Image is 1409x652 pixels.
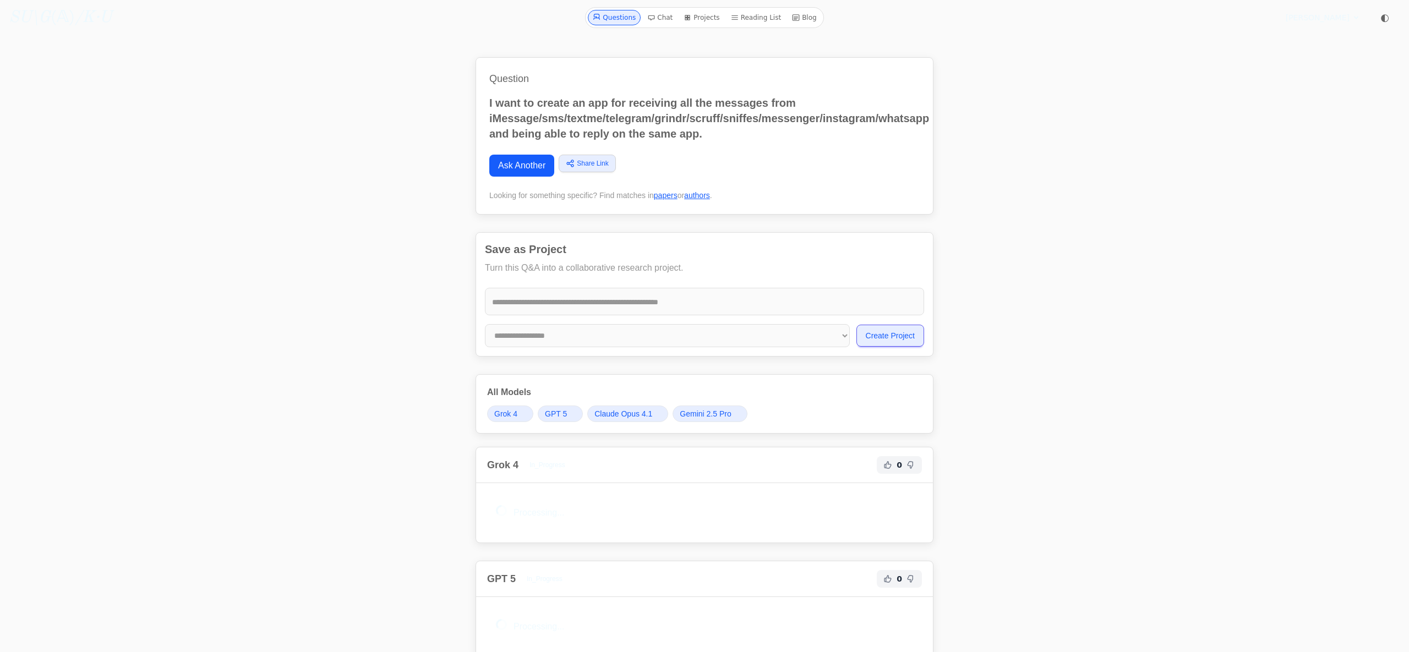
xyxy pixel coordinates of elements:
button: Helpful [881,572,894,585]
span: ◐ [1380,13,1389,23]
button: ◐ [1374,7,1396,29]
button: Helpful [881,458,894,472]
div: Looking for something specific? Find matches in or . [489,190,920,201]
a: Grok 4 [487,406,533,422]
span: 0 [897,573,902,584]
h2: GPT 5 [487,571,516,587]
a: GPT 5 [538,406,583,422]
a: Chat [643,10,677,25]
h2: Grok 4 [487,457,518,473]
i: SU\G [9,9,51,26]
h1: Question [489,71,920,86]
span: 0 [897,459,902,470]
h3: All Models [487,386,922,399]
a: Questions [588,10,641,25]
a: Gemini 2.5 Pro [673,406,747,422]
a: SU\G(𝔸)/K·U [9,8,112,28]
h2: Save as Project [485,242,924,257]
a: Blog [788,10,821,25]
span: Share Link [577,158,608,168]
summary: [PERSON_NAME] [1286,12,1361,23]
i: /K·U [75,9,112,26]
button: Create Project [856,325,924,347]
span: Processing... [514,622,564,631]
p: I want to create an app for receiving all the messages from iMessage/sms/textme/telegram/grindr/s... [489,95,920,141]
span: Processing... [514,508,564,517]
a: Projects [679,10,724,25]
span: In_Progress [520,572,569,585]
a: Reading List [727,10,786,25]
p: Turn this Q&A into a collaborative research project. [485,261,924,275]
span: In_Progress [523,458,572,472]
a: Ask Another [489,155,554,177]
span: Grok 4 [494,408,517,419]
a: Claude Opus 4.1 [587,406,668,422]
span: [PERSON_NAME] [1286,12,1350,23]
button: Not Helpful [904,572,918,585]
span: Gemini 2.5 Pro [680,408,731,419]
span: GPT 5 [545,408,567,419]
span: Claude Opus 4.1 [594,408,652,419]
a: authors [684,191,710,200]
button: Not Helpful [904,458,918,472]
a: papers [654,191,678,200]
